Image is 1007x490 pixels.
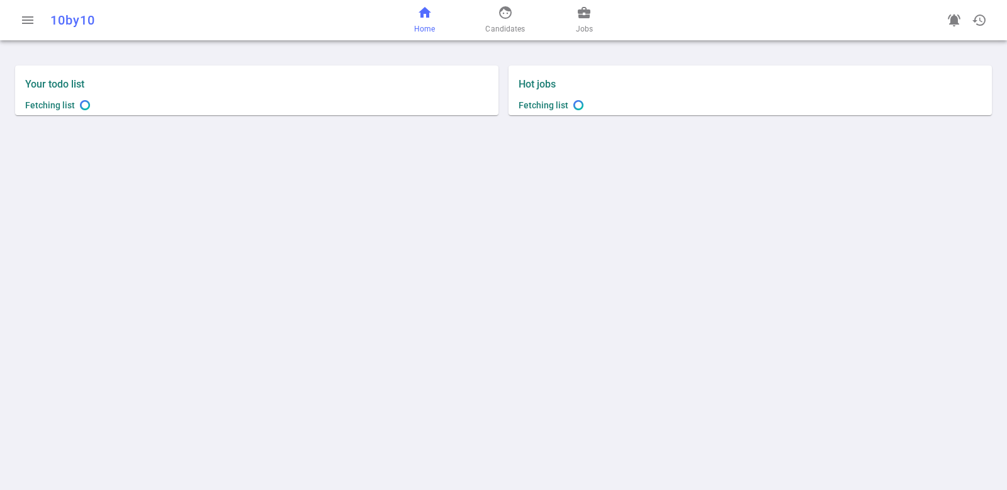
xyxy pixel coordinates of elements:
span: menu [20,13,35,28]
div: 10by10 [50,13,330,28]
button: Open history [967,8,992,33]
a: Candidates [485,5,525,35]
span: home [417,5,432,20]
span: face [498,5,513,20]
span: Fetching list [519,100,568,110]
span: notifications_active [947,13,962,28]
span: business_center [577,5,592,20]
span: Candidates [485,23,525,35]
label: Hot jobs [519,78,745,90]
span: Home [414,23,435,35]
a: Home [414,5,435,35]
span: Jobs [576,23,593,35]
span: Fetching list [25,100,75,110]
button: Open menu [15,8,40,33]
a: Jobs [576,5,593,35]
a: Go to see announcements [942,8,967,33]
label: Your todo list [25,78,488,90]
span: history [972,13,987,28]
